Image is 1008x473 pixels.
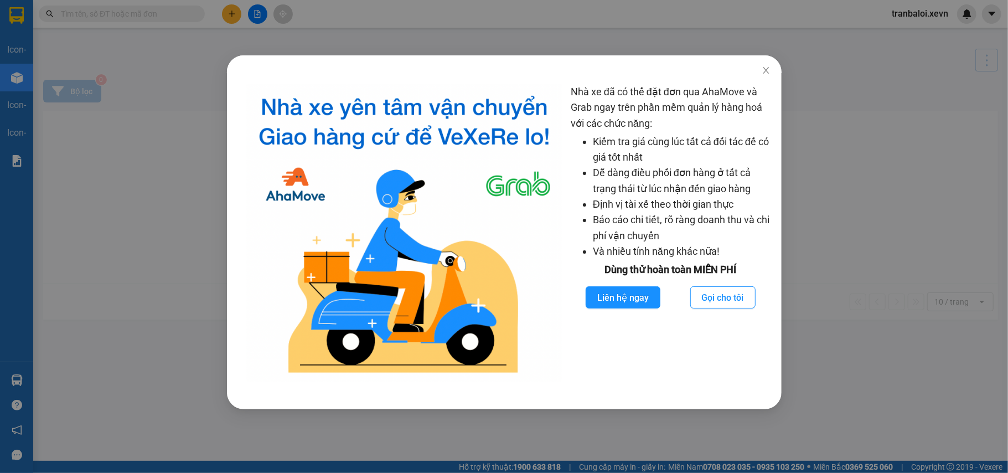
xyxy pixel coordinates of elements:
div: Nhà xe đã có thể đặt đơn qua AhaMove và Grab ngay trên phần mềm quản lý hàng hoá với các chức năng: [571,84,771,382]
span: Gọi cho tôi [701,291,743,305]
li: Báo cáo chi tiết, rõ ràng doanh thu và chi phí vận chuyển [593,212,771,244]
span: Liên hệ ngay [597,291,649,305]
span: close [761,66,770,75]
button: Gọi cho tôi [690,286,755,309]
div: Dùng thử hoàn toàn MIỄN PHÍ [571,262,771,277]
li: Dễ dàng điều phối đơn hàng ở tất cả trạng thái từ lúc nhận đến giao hàng [593,165,771,197]
button: Close [750,55,781,86]
li: Và nhiều tính năng khác nữa! [593,244,771,259]
li: Định vị tài xế theo thời gian thực [593,197,771,212]
img: logo [247,84,562,382]
button: Liên hệ ngay [586,286,660,309]
li: Kiểm tra giá cùng lúc tất cả đối tác để có giá tốt nhất [593,134,771,166]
